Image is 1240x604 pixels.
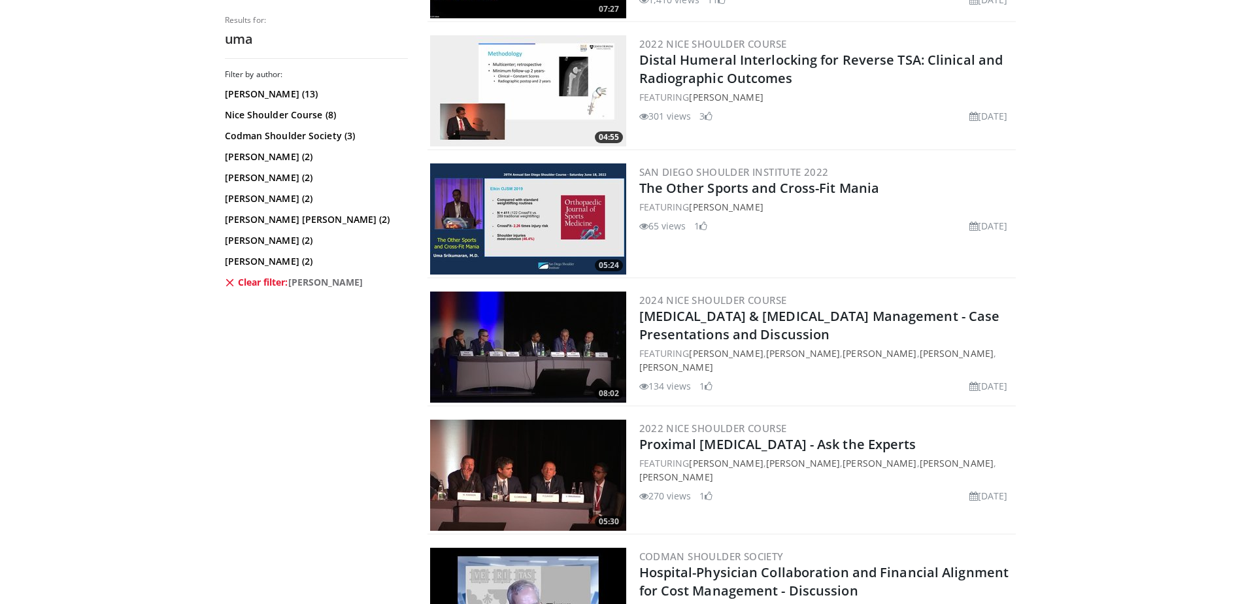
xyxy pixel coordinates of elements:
[225,255,405,268] a: [PERSON_NAME] (2)
[639,51,1003,87] a: Distal Humeral Interlocking for Reverse TSA: Clinical and Radiographic Outcomes
[689,347,763,360] a: [PERSON_NAME]
[699,489,712,503] li: 1
[225,88,405,101] a: [PERSON_NAME] (13)
[639,200,1013,214] div: FEATURING
[689,457,763,469] a: [PERSON_NAME]
[639,471,713,483] a: [PERSON_NAME]
[639,109,692,123] li: 301 views
[225,69,408,80] h3: Filter by author:
[225,276,405,289] a: Clear filter:[PERSON_NAME]
[843,457,916,469] a: [PERSON_NAME]
[639,179,880,197] a: The Other Sports and Cross-Fit Mania
[639,422,787,435] a: 2022 Nice Shoulder Course
[288,276,363,289] span: [PERSON_NAME]
[639,361,713,373] a: [PERSON_NAME]
[225,31,408,48] h2: uma
[225,15,408,25] p: Results for:
[689,91,763,103] a: [PERSON_NAME]
[595,388,623,399] span: 08:02
[639,435,916,453] a: Proximal [MEDICAL_DATA] - Ask the Experts
[969,379,1008,393] li: [DATE]
[225,192,405,205] a: [PERSON_NAME] (2)
[430,420,626,531] img: b31e6a9d-d50f-41ac-989a-f1883d1f05b3.300x170_q85_crop-smart_upscale.jpg
[225,171,405,184] a: [PERSON_NAME] (2)
[699,109,712,123] li: 3
[639,379,692,393] li: 134 views
[595,260,623,271] span: 05:24
[430,420,626,531] a: 05:30
[969,109,1008,123] li: [DATE]
[639,219,686,233] li: 65 views
[430,35,626,146] img: ea75e031-a7d9-4496-9f54-322818108648.300x170_q85_crop-smart_upscale.jpg
[639,550,784,563] a: Codman Shoulder Society
[689,201,763,213] a: [PERSON_NAME]
[639,307,1000,343] a: [MEDICAL_DATA] & [MEDICAL_DATA] Management - Case Presentations and Discussion
[595,516,623,528] span: 05:30
[920,457,994,469] a: [PERSON_NAME]
[225,129,405,143] a: Codman Shoulder Society (3)
[766,457,840,469] a: [PERSON_NAME]
[639,563,1009,599] a: Hospital-Physician Collaboration and Financial Alignment for Cost Management - Discussion
[699,379,712,393] li: 1
[430,292,626,403] img: 67d23116-e2d0-4f21-b638-82ba5eb7f18e.300x170_q85_crop-smart_upscale.jpg
[430,292,626,403] a: 08:02
[639,165,829,178] a: San Diego Shoulder Institute 2022
[639,37,787,50] a: 2022 Nice Shoulder Course
[225,213,405,226] a: [PERSON_NAME] [PERSON_NAME] (2)
[225,234,405,247] a: [PERSON_NAME] (2)
[430,163,626,275] a: 05:24
[920,347,994,360] a: [PERSON_NAME]
[595,131,623,143] span: 04:55
[430,163,626,275] img: 712ca872-dfe8-4c86-ab51-7220cde982e8.300x170_q85_crop-smart_upscale.jpg
[639,294,787,307] a: 2024 Nice Shoulder Course
[843,347,916,360] a: [PERSON_NAME]
[225,109,405,122] a: Nice Shoulder Course (8)
[225,150,405,163] a: [PERSON_NAME] (2)
[969,489,1008,503] li: [DATE]
[639,456,1013,484] div: FEATURING , , , ,
[639,346,1013,374] div: FEATURING , , , ,
[430,35,626,146] a: 04:55
[595,3,623,15] span: 07:27
[766,347,840,360] a: [PERSON_NAME]
[639,489,692,503] li: 270 views
[969,219,1008,233] li: [DATE]
[694,219,707,233] li: 1
[639,90,1013,104] div: FEATURING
